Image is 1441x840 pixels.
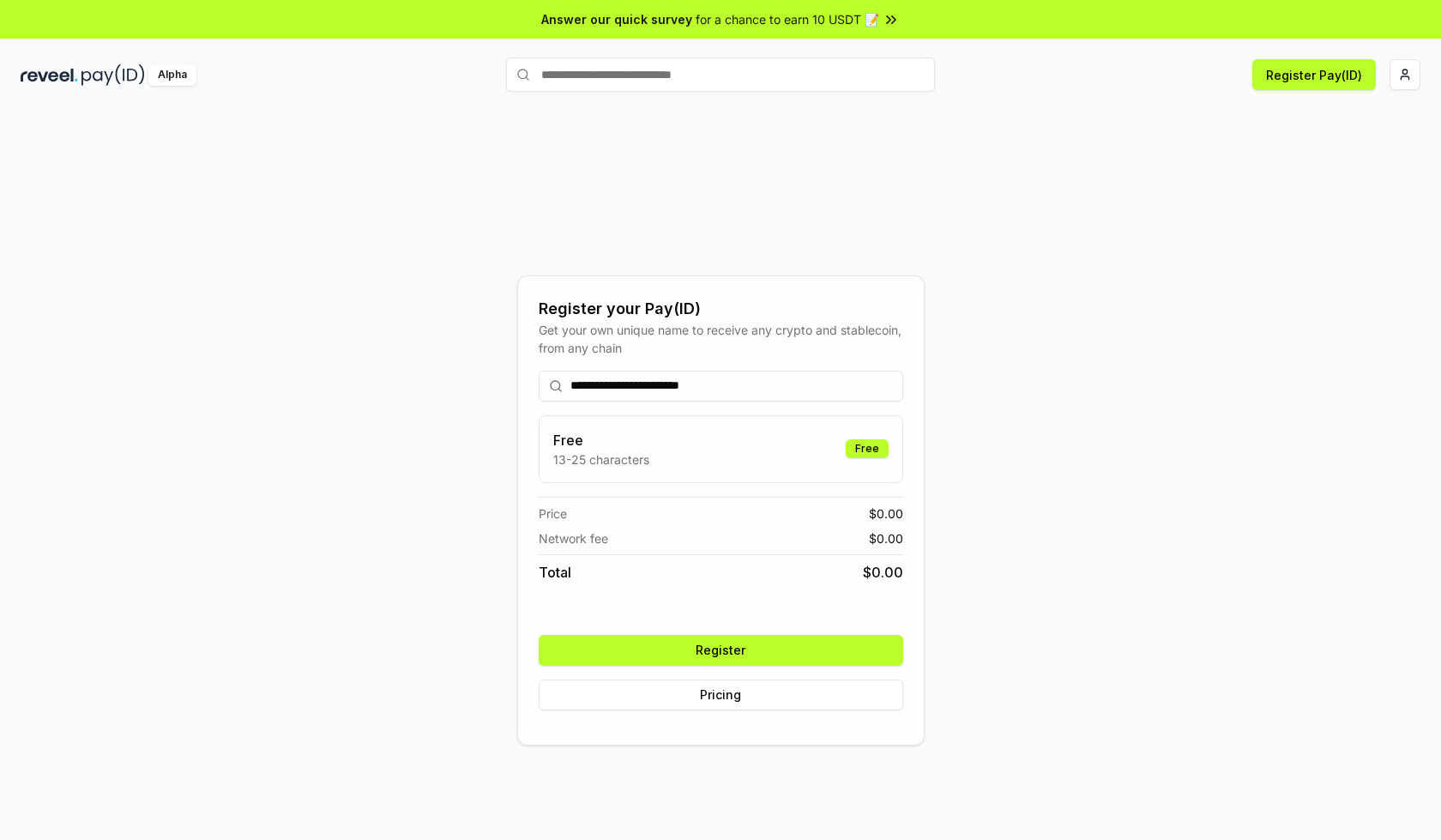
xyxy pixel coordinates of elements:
span: for a chance to earn 10 USDT 📝 [696,10,879,28]
img: pay_id [81,64,145,86]
span: $ 0.00 [869,505,903,523]
h3: Free [553,430,649,450]
span: Price [539,505,567,523]
button: Pricing [539,680,903,710]
button: Register Pay(ID) [1252,59,1376,90]
span: Total [539,562,571,583]
img: reveel_dark [21,64,78,86]
span: Answer our quick survey [541,10,692,28]
div: Get your own unique name to receive any crypto and stablecoin, from any chain [539,321,903,357]
span: $ 0.00 [869,529,903,547]
p: 13-25 characters [553,450,649,468]
span: $ 0.00 [863,562,903,583]
span: Network fee [539,529,608,547]
div: Alpha [148,64,196,86]
div: Register your Pay(ID) [539,297,903,321]
div: Free [846,439,889,458]
button: Register [539,635,903,666]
